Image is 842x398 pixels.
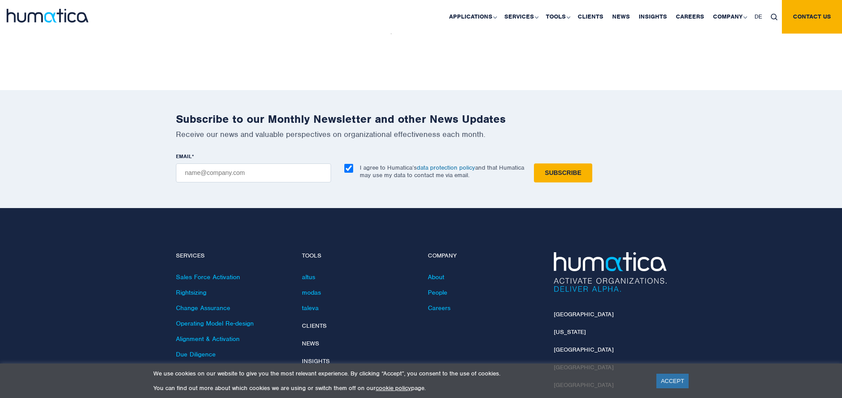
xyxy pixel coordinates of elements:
[428,304,450,312] a: Careers
[153,384,645,392] p: You can find out more about which cookies we are using or switch them off on our page.
[153,370,645,377] p: We use cookies on our website to give you the most relevant experience. By clicking “Accept”, you...
[417,164,475,171] a: data protection policy
[176,350,216,358] a: Due Diligence
[302,304,319,312] a: taleva
[554,311,613,318] a: [GEOGRAPHIC_DATA]
[302,273,315,281] a: altus
[176,163,331,182] input: name@company.com
[176,252,289,260] h4: Services
[534,163,592,182] input: Subscribe
[176,319,254,327] a: Operating Model Re-design
[176,304,230,312] a: Change Assurance
[176,335,240,343] a: Alignment & Activation
[302,322,327,330] a: Clients
[302,357,330,365] a: Insights
[302,288,321,296] a: modas
[428,288,447,296] a: People
[176,112,667,126] h2: Subscribe to our Monthly Newsletter and other News Updates
[428,252,541,260] h4: Company
[554,346,613,353] a: [GEOGRAPHIC_DATA]
[302,340,319,347] a: News
[428,273,444,281] a: About
[176,129,667,139] p: Receive our news and valuable perspectives on organizational effectiveness each month.
[754,13,762,20] span: DE
[656,374,689,388] a: ACCEPT
[771,14,777,20] img: search_icon
[344,164,353,173] input: I agree to Humatica’sdata protection policyand that Humatica may use my data to contact me via em...
[376,384,411,392] a: cookie policy
[554,328,586,336] a: [US_STATE]
[7,9,88,23] img: logo
[176,288,206,296] a: Rightsizing
[360,164,524,179] p: I agree to Humatica’s and that Humatica may use my data to contact me via email.
[176,153,192,160] span: EMAIL
[176,273,240,281] a: Sales Force Activation
[302,252,415,260] h4: Tools
[554,252,667,292] img: Humatica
